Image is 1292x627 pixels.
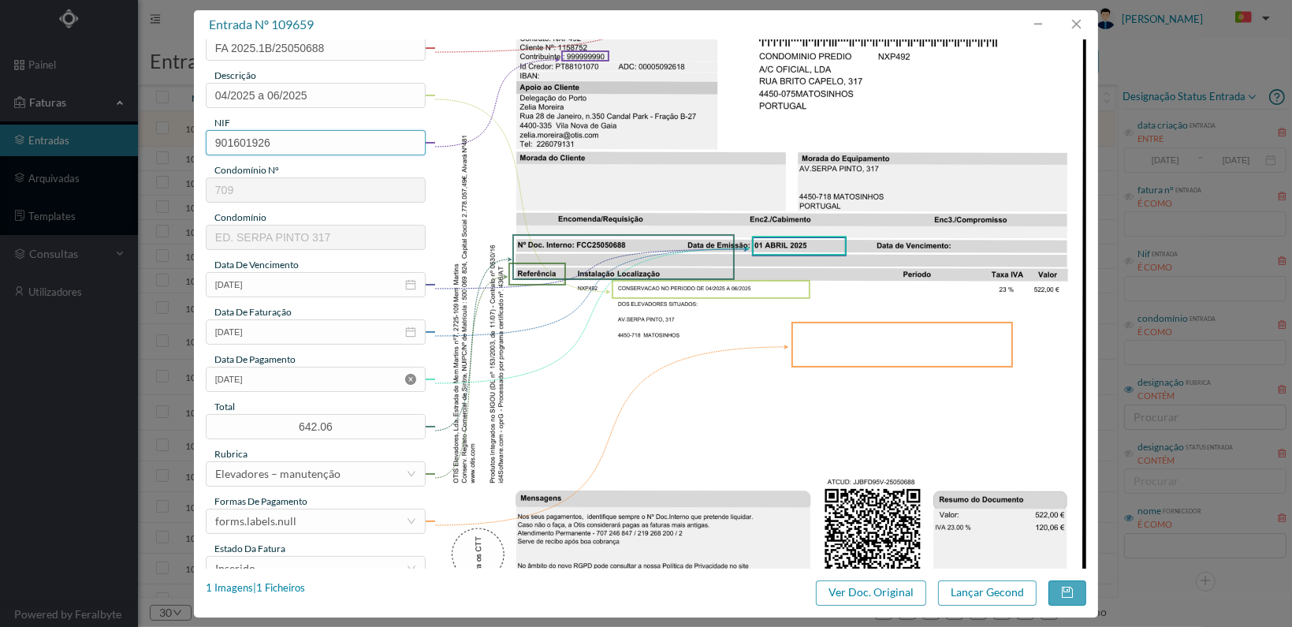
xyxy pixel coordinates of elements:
div: Elevadores – manutenção [215,462,341,486]
button: Lançar Gecond [938,580,1037,606]
span: rubrica [214,448,248,460]
i: icon: down [407,469,416,479]
i: icon: calendar [405,327,416,338]
span: estado da fatura [214,543,285,554]
i: icon: down [407,517,416,526]
span: entrada nº 109659 [209,17,314,32]
span: descrição [214,69,256,81]
button: Ver Doc. Original [816,580,926,606]
span: condomínio nº [214,164,279,176]
button: PT [1223,6,1276,31]
div: forms.labels.null [215,509,296,533]
span: NIF [214,117,230,129]
span: data de pagamento [214,353,296,365]
div: 1 Imagens | 1 Ficheiros [206,580,305,596]
span: data de faturação [214,306,292,318]
i: icon: calendar [405,279,416,290]
span: Formas de Pagamento [214,495,307,507]
i: icon: down [407,564,416,573]
span: total [214,401,235,412]
i: icon: close-circle [405,374,416,385]
div: Inserido [215,557,255,580]
span: data de vencimento [214,259,299,271]
span: condomínio [214,211,266,223]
